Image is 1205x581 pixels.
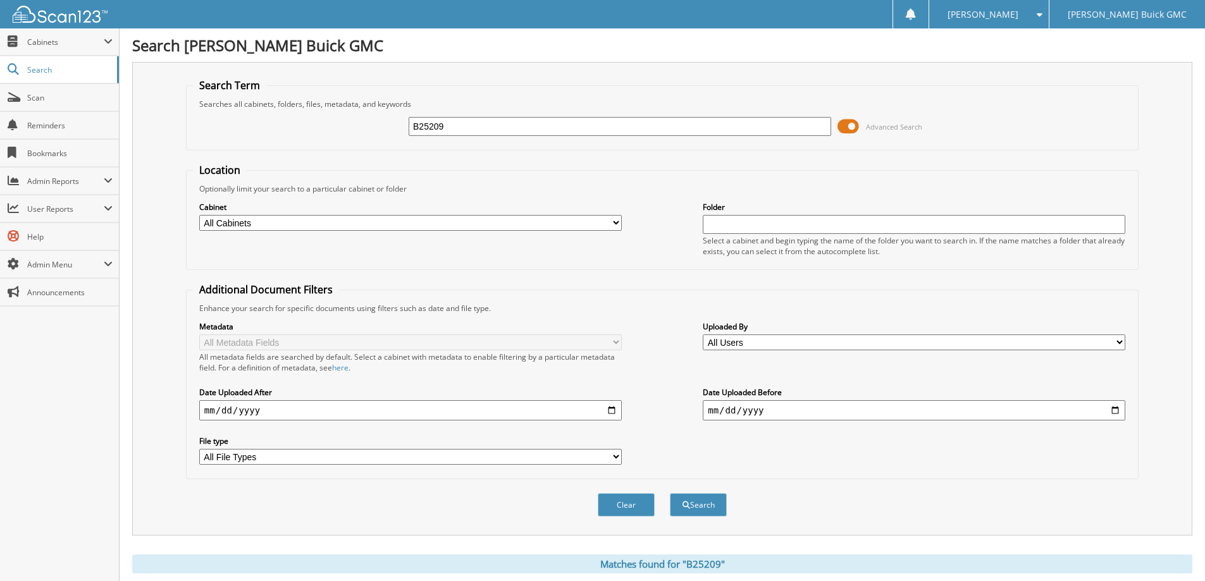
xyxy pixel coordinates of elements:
[27,37,104,47] span: Cabinets
[866,122,922,131] span: Advanced Search
[199,321,622,332] label: Metadata
[27,204,104,214] span: User Reports
[199,202,622,212] label: Cabinet
[132,35,1192,56] h1: Search [PERSON_NAME] Buick GMC
[703,202,1125,212] label: Folder
[193,163,247,177] legend: Location
[193,78,266,92] legend: Search Term
[332,362,349,373] a: here
[193,283,339,297] legend: Additional Document Filters
[199,352,622,373] div: All metadata fields are searched by default. Select a cabinet with metadata to enable filtering b...
[598,493,655,517] button: Clear
[132,554,1192,573] div: Matches found for "B25209"
[703,235,1125,257] div: Select a cabinet and begin typing the name of the folder you want to search in. If the name match...
[27,148,113,159] span: Bookmarks
[27,176,104,187] span: Admin Reports
[27,287,113,298] span: Announcements
[670,493,727,517] button: Search
[27,92,113,103] span: Scan
[703,387,1125,398] label: Date Uploaded Before
[27,64,111,75] span: Search
[1068,11,1187,18] span: [PERSON_NAME] Buick GMC
[13,6,108,23] img: scan123-logo-white.svg
[199,400,622,420] input: start
[27,231,113,242] span: Help
[193,303,1132,314] div: Enhance your search for specific documents using filters such as date and file type.
[27,120,113,131] span: Reminders
[199,436,622,446] label: File type
[193,183,1132,194] div: Optionally limit your search to a particular cabinet or folder
[199,387,622,398] label: Date Uploaded After
[703,400,1125,420] input: end
[27,259,104,270] span: Admin Menu
[193,99,1132,109] div: Searches all cabinets, folders, files, metadata, and keywords
[703,321,1125,332] label: Uploaded By
[948,11,1018,18] span: [PERSON_NAME]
